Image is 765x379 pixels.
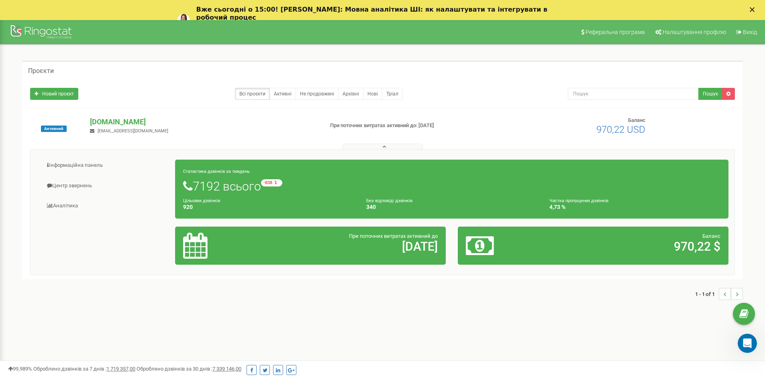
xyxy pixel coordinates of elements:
a: Всі проєкти [235,88,270,100]
p: При поточних витратах активний до: [DATE] [330,122,497,130]
nav: ... [695,280,743,308]
b: Вже сьогодні о 15:00! [PERSON_NAME]: Мовна аналітика ШІ: як налаштувати та інтегрувати в робочий ... [196,6,548,21]
span: Вихід [743,29,757,35]
h4: 340 [366,204,537,210]
input: Пошук [568,88,699,100]
h5: Проєкти [28,67,54,75]
span: Налаштування профілю [663,29,726,35]
span: Оброблено дзвінків за 30 днів : [137,366,241,372]
u: 1 719 357,00 [106,366,135,372]
a: Інформаційна панель [37,156,175,175]
span: 99,989% [8,366,32,372]
a: Не продовжені [296,88,339,100]
u: 7 339 146,00 [212,366,241,372]
a: Вихід [731,20,761,44]
span: [EMAIL_ADDRESS][DOMAIN_NAME] [98,128,168,134]
a: Нові [363,88,382,100]
a: Налаштування профілю [650,20,730,44]
span: Баланс [702,233,720,239]
iframe: Intercom live chat [738,334,757,353]
small: -838 [261,179,282,186]
span: При поточних витратах активний до [349,233,438,239]
h2: 970,22 $ [555,240,720,253]
a: Реферальна програма [576,20,649,44]
h4: 920 [183,204,354,210]
h2: [DATE] [272,240,438,253]
button: Пошук [698,88,722,100]
h1: 7192 всього [183,179,720,193]
div: Закрити [750,7,758,12]
a: Архівні [338,88,363,100]
a: Аналiтика [37,196,175,216]
span: Оброблено дзвінків за 7 днів : [33,366,135,372]
a: Новий проєкт [30,88,78,100]
a: Центр звернень [37,176,175,196]
span: Баланс [628,117,645,123]
a: Тріал [382,88,403,100]
a: Активні [269,88,296,100]
small: Цільових дзвінків [183,198,220,203]
span: Активний [41,126,67,132]
small: Статистика дзвінків за тиждень [183,169,250,174]
span: Реферальна програма [585,29,645,35]
small: Без відповіді дзвінків [366,198,412,203]
img: Profile image for Yuliia [177,14,190,27]
p: [DOMAIN_NAME] [90,117,317,127]
h4: 4,73 % [549,204,720,210]
span: 970,22 USD [596,124,645,135]
small: Частка пропущених дзвінків [549,198,608,203]
span: 1 - 1 of 1 [695,288,719,300]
